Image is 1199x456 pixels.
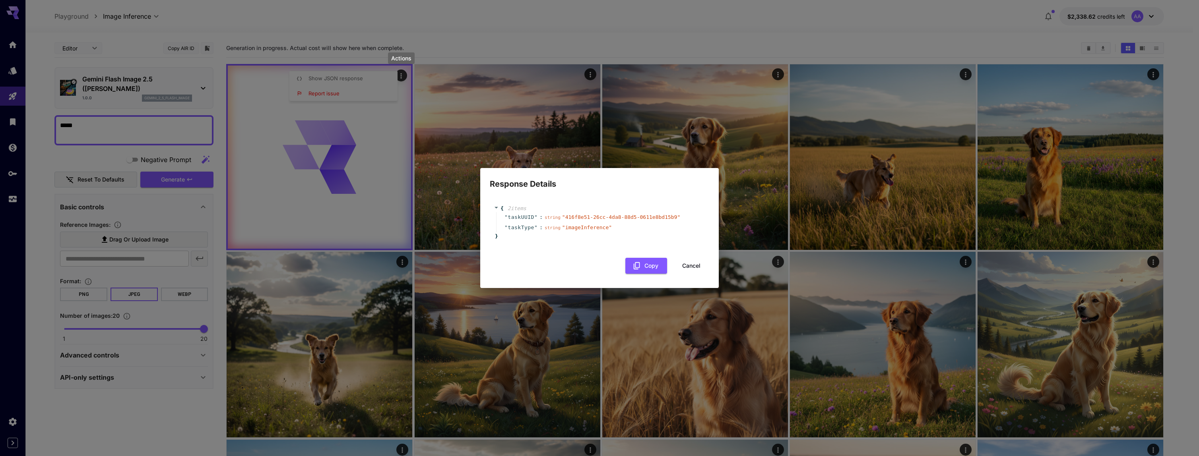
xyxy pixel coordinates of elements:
span: : [539,224,543,232]
span: } [494,232,498,240]
span: 2 item s [508,205,526,211]
span: : [539,213,543,221]
button: Copy [625,258,667,274]
span: string [545,215,561,220]
span: taskType [508,224,534,232]
span: " [504,224,508,230]
div: Actions [388,52,415,64]
span: string [545,225,561,230]
span: " [534,224,537,230]
h2: Response Details [480,168,719,190]
span: " imageInference " [562,224,612,230]
span: { [501,205,504,213]
button: Cancel [673,258,709,274]
span: " [504,214,508,220]
span: " [534,214,537,220]
span: " 416f8e51-26cc-4da8-88d5-0611e8bd15b9 " [562,214,680,220]
span: taskUUID [508,213,534,221]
